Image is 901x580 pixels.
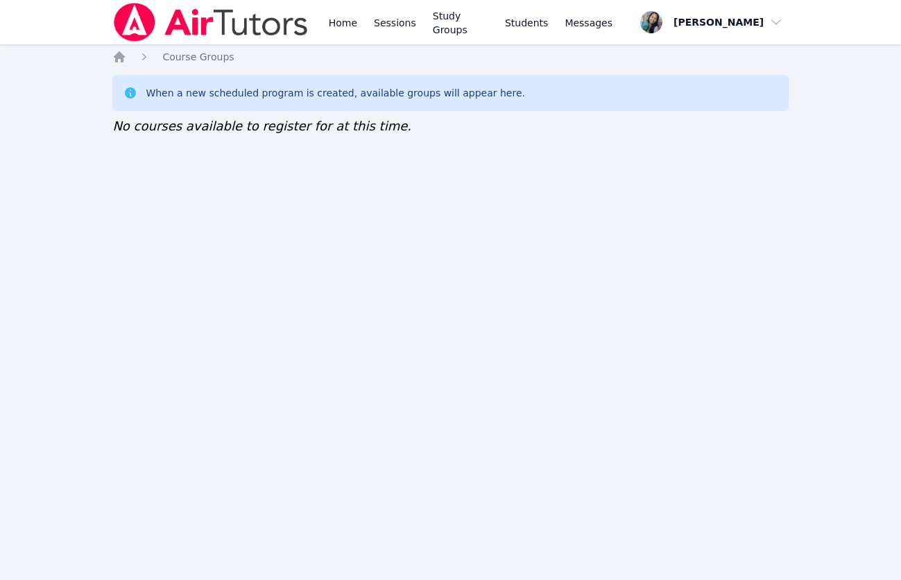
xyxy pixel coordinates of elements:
nav: Breadcrumb [112,50,788,64]
div: When a new scheduled program is created, available groups will appear here. [146,86,525,100]
span: Messages [565,16,612,30]
img: Air Tutors [112,3,309,42]
span: No courses available to register for at this time. [112,119,411,133]
a: Course Groups [162,50,234,64]
span: Course Groups [162,51,234,62]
